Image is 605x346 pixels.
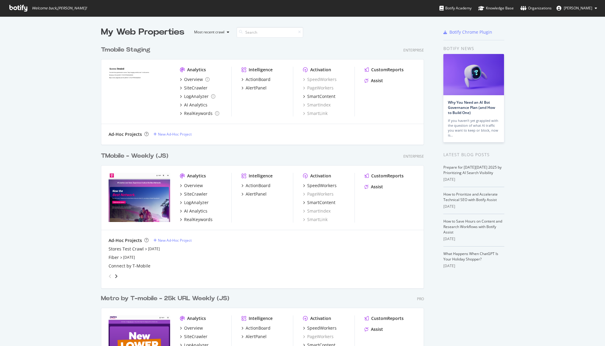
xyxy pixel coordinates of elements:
div: Latest Blog Posts [443,151,504,158]
a: LogAnalyzer [180,93,215,99]
a: SiteCrawler [180,334,207,340]
div: Activation [310,173,331,179]
a: CustomReports [365,67,404,73]
a: ActionBoard [241,325,271,331]
a: Assist [365,184,383,190]
div: [DATE] [443,263,504,269]
div: PageWorkers [303,85,334,91]
div: SiteCrawler [184,334,207,340]
div: angle-left [106,271,114,281]
div: If you haven’t yet grappled with the question of what AI traffic you want to keep or block, now is… [448,118,499,138]
img: t-mobile.com [109,173,170,222]
div: SmartIndex [303,102,331,108]
a: PageWorkers [303,191,334,197]
a: New Ad-Hoc Project [153,132,192,137]
div: Botify news [443,45,504,52]
a: ActionBoard [241,183,271,189]
div: Enterprise [403,48,424,53]
a: New Ad-Hoc Project [153,238,192,243]
div: Botify Academy [439,5,472,11]
div: SmartLink [303,110,328,116]
div: New Ad-Hoc Project [158,132,192,137]
img: Why You Need an AI Bot Governance Plan (and How to Build One) [443,54,504,95]
a: PageWorkers [303,334,334,340]
button: [PERSON_NAME] [552,3,602,13]
span: Welcome back, [PERSON_NAME] ! [32,6,87,11]
div: Intelligence [249,315,273,321]
div: Knowledge Base [478,5,514,11]
a: [DATE] [148,246,160,251]
div: ActionBoard [246,183,271,189]
a: Botify Chrome Plugin [443,29,492,35]
div: Intelligence [249,173,273,179]
a: How to Save Hours on Content and Research Workflows with Botify Assist [443,219,502,235]
div: CustomReports [371,315,404,321]
a: SpeedWorkers [303,325,337,331]
div: RealKeywords [184,217,213,223]
div: CustomReports [371,67,404,73]
input: Search [237,27,303,38]
div: SpeedWorkers [307,183,337,189]
div: Tmobile Staging [101,45,150,54]
a: CustomReports [365,173,404,179]
button: Most recent crawl [189,27,232,37]
a: Why You Need an AI Bot Governance Plan (and How to Build One) [448,100,495,115]
div: Metro by T-mobile - 25k URL Weekly (JS) [101,294,229,303]
div: SmartIndex [303,208,331,214]
div: AI Analytics [184,102,207,108]
div: AlertPanel [246,85,267,91]
a: RealKeywords [180,110,219,116]
a: Assist [365,326,383,332]
div: Connect by T-Mobile [109,263,150,269]
div: SpeedWorkers [307,325,337,331]
a: Metro by T-mobile - 25k URL Weekly (JS) [101,294,232,303]
div: Pro [417,296,424,301]
a: SiteCrawler [180,191,207,197]
div: Overview [184,183,203,189]
a: Overview [180,183,203,189]
div: Stores Test Crawl [109,246,144,252]
a: SpeedWorkers [303,76,337,82]
a: SmartLink [303,217,328,223]
div: Activation [310,67,331,73]
div: AlertPanel [246,334,267,340]
div: [DATE] [443,177,504,182]
a: LogAnalyzer [180,200,209,206]
div: Assist [371,326,383,332]
a: Tmobile Staging [101,45,153,54]
a: Fiber [109,254,119,260]
a: AI Analytics [180,102,207,108]
div: Assist [371,184,383,190]
div: RealKeywords [184,110,213,116]
a: SmartContent [303,93,335,99]
a: What Happens When ChatGPT Is Your Holiday Shopper? [443,251,498,262]
a: AlertPanel [241,334,267,340]
a: ActionBoard [241,76,271,82]
a: Assist [365,78,383,84]
a: CustomReports [365,315,404,321]
div: Activation [310,315,331,321]
div: Organizations [520,5,552,11]
span: Dave Lee [564,5,592,11]
div: Most recent crawl [194,30,224,34]
div: SmartContent [307,200,335,206]
a: [DATE] [123,255,135,260]
div: LogAnalyzer [184,93,209,99]
a: Prepare for [DATE][DATE] 2025 by Prioritizing AI Search Visibility [443,165,502,175]
div: angle-right [114,273,118,279]
div: ActionBoard [246,325,271,331]
div: Ad-Hoc Projects [109,237,142,244]
div: Botify Chrome Plugin [449,29,492,35]
div: LogAnalyzer [184,200,209,206]
div: Overview [184,76,203,82]
div: Ad-Hoc Projects [109,131,142,137]
img: tmobilestaging.com [109,67,170,116]
div: SmartContent [307,93,335,99]
a: How to Prioritize and Accelerate Technical SEO with Botify Assist [443,192,498,202]
a: Overview [180,76,210,82]
div: TMobile - Weekly (JS) [101,152,168,160]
